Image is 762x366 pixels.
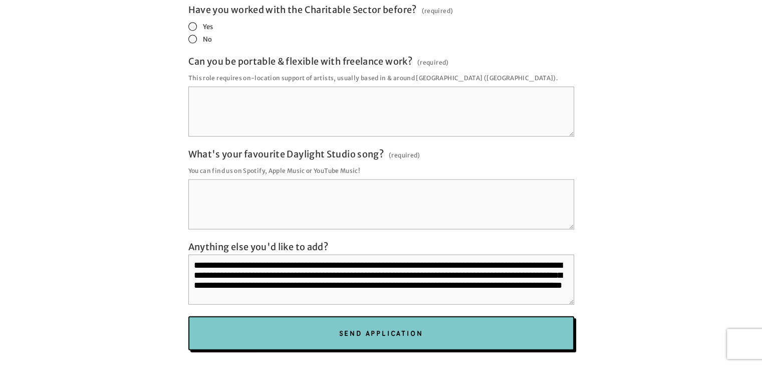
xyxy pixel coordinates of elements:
span: Send Application [339,328,423,337]
span: No [203,35,212,44]
span: Have you worked with the Charitable Sector before? [188,4,417,16]
span: (required) [389,148,420,162]
span: (required) [422,4,453,18]
span: (required) [417,56,449,69]
span: Anything else you'd like to add? [188,241,329,253]
p: You can find us on Spotify, Apple Music or YouTube Music! [188,164,574,177]
span: Yes [203,23,213,31]
span: What's your favourite Daylight Studio song? [188,148,384,160]
span: Can you be portable & flexible with freelance work? [188,56,412,67]
button: Send ApplicationSend Application [188,316,574,350]
p: This role requires on-location support of artists, usually based in & around [GEOGRAPHIC_DATA] ([... [188,71,574,85]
